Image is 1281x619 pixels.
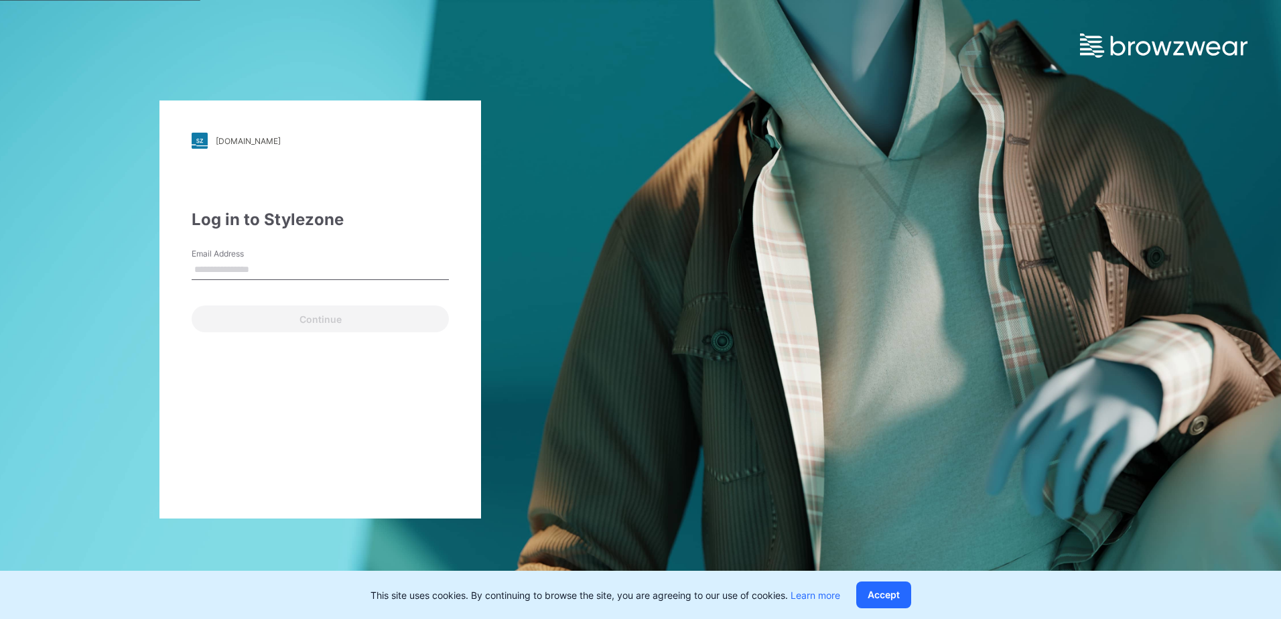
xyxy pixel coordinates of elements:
[856,581,911,608] button: Accept
[192,133,449,149] a: [DOMAIN_NAME]
[192,248,285,260] label: Email Address
[216,136,281,146] div: [DOMAIN_NAME]
[192,133,208,149] img: stylezone-logo.562084cfcfab977791bfbf7441f1a819.svg
[192,208,449,232] div: Log in to Stylezone
[1080,33,1248,58] img: browzwear-logo.e42bd6dac1945053ebaf764b6aa21510.svg
[370,588,840,602] p: This site uses cookies. By continuing to browse the site, you are agreeing to our use of cookies.
[791,590,840,601] a: Learn more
